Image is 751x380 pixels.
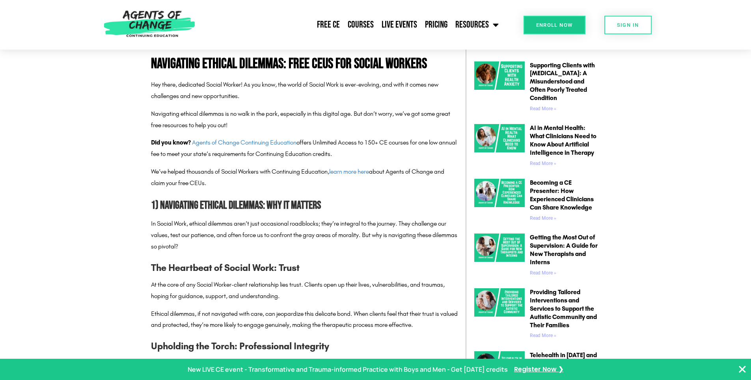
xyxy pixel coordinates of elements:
[530,234,598,265] a: Getting the Most Out of Supervision: A Guide for New Therapists and Interns
[474,234,525,262] img: Getting the Most Out of Supervision A Guide for New Therapists and Interns
[192,139,296,146] a: Agents of Change Continuing Education
[530,124,596,156] a: AI in Mental Health: What Clinicians Need to Know About Artificial Intelligence in Therapy
[738,365,747,374] button: Close Banner
[151,197,458,215] h2: 1) Navigating Ethical Dilemmas: Why It Matters
[474,124,525,169] a: AI in Mental Health What Clinicians Need to Know
[151,57,458,71] h1: Navigating Ethical Dilemmas: Free CEUs for Social Workers
[617,22,639,28] span: SIGN IN
[474,234,525,278] a: Getting the Most Out of Supervision A Guide for New Therapists and Interns
[378,15,421,35] a: Live Events
[451,15,503,35] a: Resources
[151,166,458,189] p: We’ve helped thousands of Social Workers with Continuing Education, about Agents of Change and cl...
[536,22,573,28] span: Enroll Now
[151,279,458,302] p: At the core of any Social Worker-client relationship lies trust. Clients open up their lives, vul...
[474,61,525,90] img: Health Anxiety A Misunderstood and Often Poorly Treated Condition
[344,15,378,35] a: Courses
[530,333,556,338] a: Read more about Providing Tailored Interventions and Services to Support the Autistic Community a...
[530,351,597,375] a: Telehealth in [DATE] and Beyond: Key Trends Shaping Online Therapy
[474,288,525,317] img: Providing Tailored Interventions and Services to Support the Autistic Community
[421,15,451,35] a: Pricing
[151,108,458,131] p: Navigating ethical dilemmas is no walk in the park, especially in this digital age. But don’t wor...
[474,351,525,380] img: Telehealth in 2025 and Beyond Key Trends Shaping Online Therapy
[604,16,652,34] a: SIGN IN
[151,308,458,331] p: Ethical dilemmas, if not navigated with care, can jeopardize this delicate bond. When clients fee...
[530,215,556,221] a: Read more about Becoming a CE Presenter: How Experienced Clinicians Can Share Knowledge
[530,161,556,166] a: Read more about AI in Mental Health: What Clinicians Need to Know About Artificial Intelligence i...
[530,61,595,102] a: Supporting Clients with [MEDICAL_DATA]: A Misunderstood and Often Poorly Treated Condition
[151,137,458,160] p: offers Unlimited Access to 150+ CE courses for one low annual fee to meet your state’s requiremen...
[530,106,556,111] a: Read more about Supporting Clients with Health Anxiety: A Misunderstood and Often Poorly Treated ...
[151,260,458,275] h3: The Heartbeat of Social Work: Trust
[151,218,458,252] p: In Social Work, ethical dilemmas aren’t just occasional roadblocks; they’re integral to the journ...
[514,364,563,375] a: Register Now ❯
[530,179,594,211] a: Becoming a CE Presenter: How Experienced Clinicians Can Share Knowledge
[530,270,556,276] a: Read more about Getting the Most Out of Supervision: A Guide for New Therapists and Interns
[151,139,191,146] strong: Did you know?
[474,179,525,224] a: Becoming a CE Presenter How Experienced Clinicians Can Share Knowledge
[474,124,525,152] img: AI in Mental Health What Clinicians Need to Know
[474,288,525,341] a: Providing Tailored Interventions and Services to Support the Autistic Community
[199,15,503,35] nav: Menu
[188,364,508,375] p: New LIVE CE event - Transformative and Trauma-informed Practice with Boys and Men - Get [DATE] cr...
[474,61,525,115] a: Health Anxiety A Misunderstood and Often Poorly Treated Condition
[151,339,458,354] h3: Upholding the Torch: Professional Integrity
[524,16,585,34] a: Enroll Now
[313,15,344,35] a: Free CE
[151,79,458,102] p: Hey there, dedicated Social Worker! As you know, the world of Social Work is ever-evolving, and w...
[329,168,369,175] a: learn more here
[530,288,597,328] a: Providing Tailored Interventions and Services to Support the Autistic Community and Their Families
[474,179,525,207] img: Becoming a CE Presenter How Experienced Clinicians Can Share Knowledge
